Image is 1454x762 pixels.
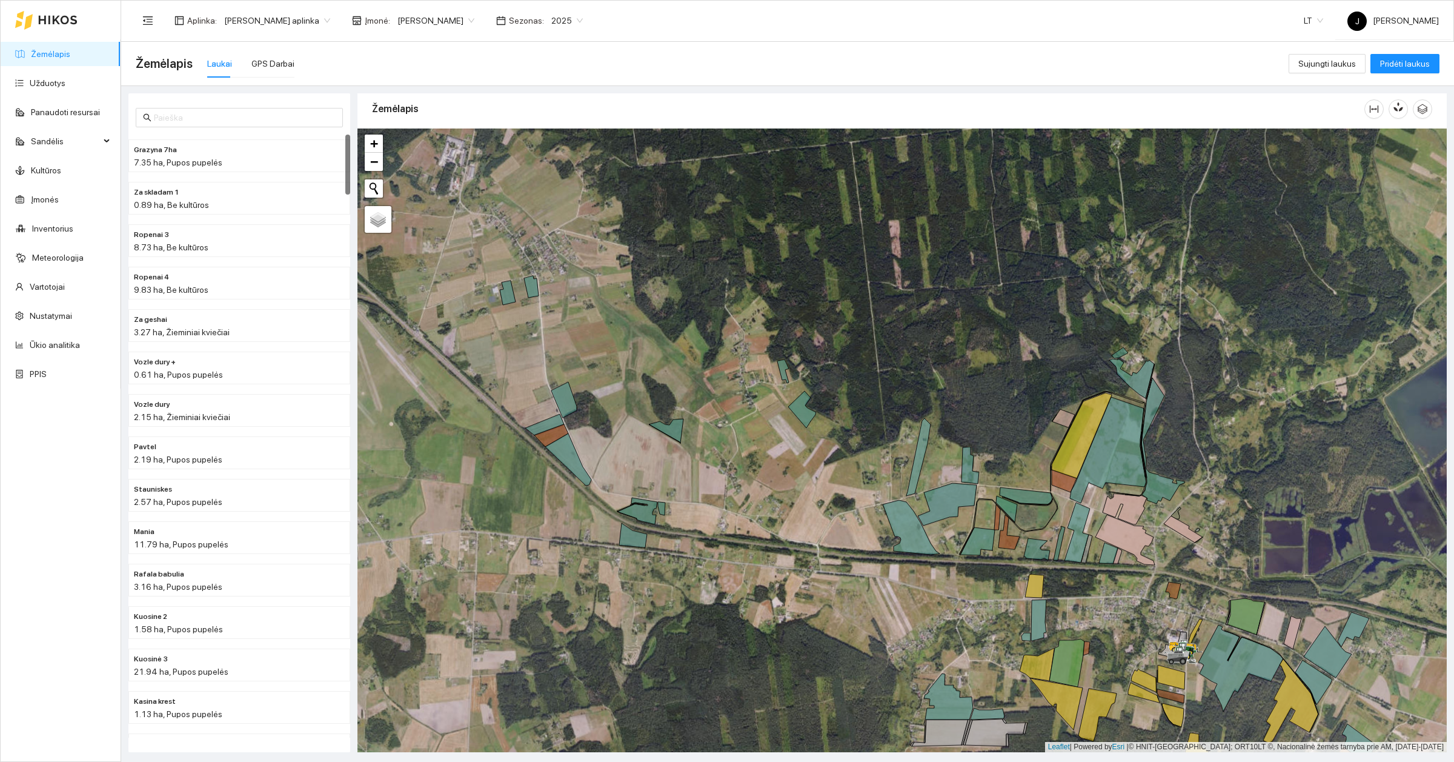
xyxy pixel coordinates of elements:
span: shop [352,16,362,25]
span: | [1127,743,1129,751]
span: Sujungti laukus [1298,57,1356,70]
span: Kasina krest [134,696,176,707]
span: Mania [134,526,154,538]
span: Kuosinė 3 [134,653,168,665]
span: Jerzy Gvozdovič [397,12,474,30]
button: Sujungti laukus [1289,54,1366,73]
span: Ropenai 4 [134,272,169,283]
button: menu-fold [136,8,160,33]
span: 21.94 ha, Pupos pupelės [134,667,228,677]
a: Vartotojai [30,282,65,292]
a: Nustatymai [30,311,72,321]
button: Initiate a new search [365,179,383,198]
span: 3.27 ha, Žieminiai kviečiai [134,327,230,337]
a: Zoom in [365,135,383,153]
span: Žemėlapis [136,54,193,73]
span: 2.19 ha, Pupos pupelės [134,455,222,464]
span: [PERSON_NAME] [1347,16,1439,25]
span: Aplinka : [187,14,217,27]
span: + [370,136,378,151]
div: GPS Darbai [251,57,294,70]
span: 0.89 ha, Be kultūros [134,200,209,210]
span: 2.15 ha, Žieminiai kviečiai [134,412,230,422]
a: Leaflet [1048,743,1070,751]
span: Vozle dury + [134,356,176,368]
div: | Powered by © HNIT-[GEOGRAPHIC_DATA]; ORT10LT ©, Nacionalinė žemės tarnyba prie AM, [DATE]-[DATE] [1045,742,1447,752]
a: Kultūros [31,165,61,175]
a: Žemėlapis [31,49,70,59]
span: Stauniskes [134,484,172,495]
a: Esri [1112,743,1125,751]
span: Pridėti laukus [1380,57,1430,70]
span: J [1355,12,1359,31]
span: layout [174,16,184,25]
div: Žemėlapis [372,92,1364,126]
a: Panaudoti resursai [31,107,100,117]
span: column-width [1365,104,1383,114]
button: Pridėti laukus [1370,54,1439,73]
span: Sezonas : [509,14,544,27]
div: Laukai [207,57,232,70]
input: Paieška [154,111,336,124]
span: 2025 [551,12,583,30]
span: Ropenai 3 [134,229,169,241]
a: Meteorologija [32,253,84,262]
span: 7.35 ha, Pupos pupelės [134,158,222,167]
span: Pavtel [134,441,156,453]
a: Inventorius [32,224,73,233]
span: LT [1304,12,1323,30]
span: 0.61 ha, Pupos pupelės [134,370,223,379]
span: menu-fold [142,15,153,26]
button: column-width [1364,99,1384,119]
span: Vozle dury [134,399,170,410]
span: Za skladam 1 [134,187,179,198]
span: Kuosine 2 [134,611,167,623]
span: Grazyna 7ha [134,144,177,156]
span: Įmonė : [365,14,390,27]
a: Užduotys [30,78,65,88]
span: 9.83 ha, Be kultūros [134,285,208,295]
span: calendar [496,16,506,25]
a: Ūkio analitika [30,340,80,350]
span: Sandėlis [31,129,100,153]
a: Zoom out [365,153,383,171]
span: 1.58 ha, Pupos pupelės [134,624,223,634]
span: 1.13 ha, Pupos pupelės [134,709,222,719]
a: PPIS [30,369,47,379]
a: Įmonės [31,195,59,204]
span: 3.16 ha, Pupos pupelės [134,582,222,592]
span: Rafala babulia [134,569,184,580]
span: search [143,113,151,122]
a: Pridėti laukus [1370,59,1439,69]
a: Sujungti laukus [1289,59,1366,69]
a: Layers [365,206,391,233]
span: − [370,154,378,169]
span: Jerzy Gvozdovicz aplinka [224,12,330,30]
span: 2.57 ha, Pupos pupelės [134,497,222,507]
span: 11.79 ha, Pupos pupelės [134,540,228,549]
span: 8.73 ha, Be kultūros [134,242,208,252]
span: Za geshai [134,314,167,326]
